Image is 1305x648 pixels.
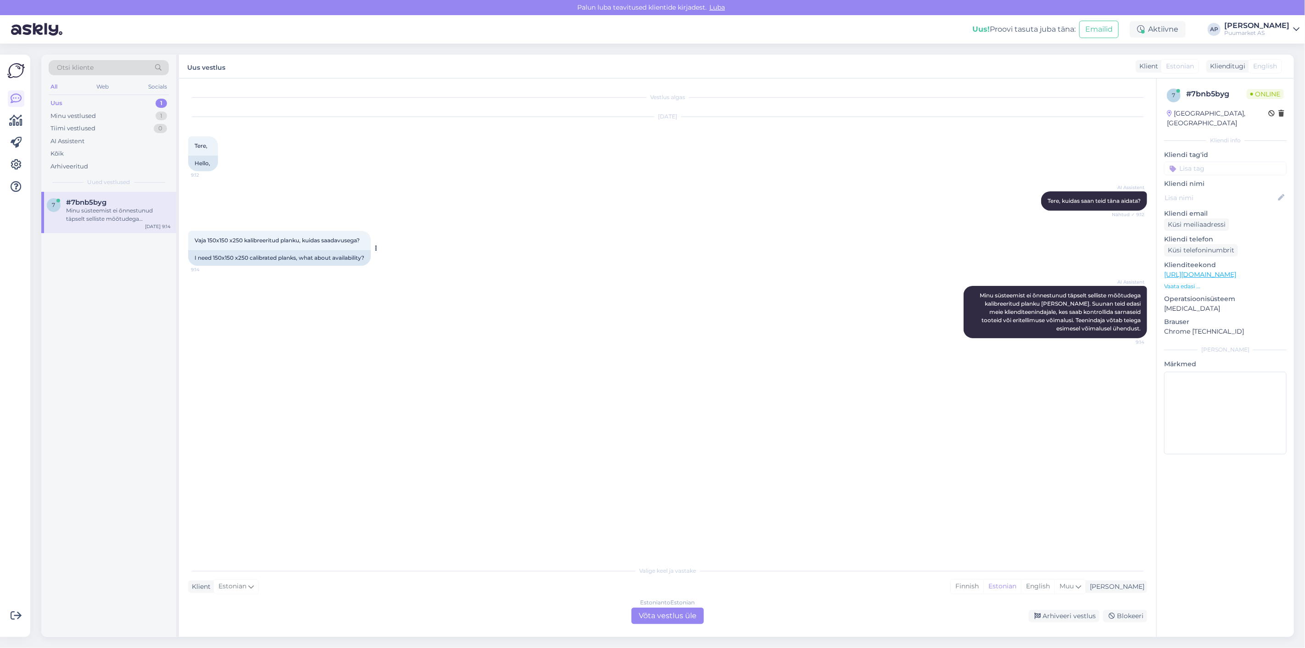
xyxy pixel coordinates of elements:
[983,580,1021,593] div: Estonian
[52,201,56,208] span: 7
[1164,327,1287,336] p: Chrome [TECHNICAL_ID]
[1164,260,1287,270] p: Klienditeekond
[1164,244,1238,257] div: Küsi telefoninumbrit
[1164,270,1236,279] a: [URL][DOMAIN_NAME]
[50,112,96,121] div: Minu vestlused
[1224,29,1289,37] div: Puumarket AS
[187,60,225,73] label: Uus vestlus
[1172,92,1176,99] span: 7
[1206,61,1245,71] div: Klienditugi
[218,581,246,592] span: Estonian
[1167,109,1268,128] div: [GEOGRAPHIC_DATA], [GEOGRAPHIC_DATA]
[146,81,169,93] div: Socials
[57,63,94,73] span: Otsi kliente
[1164,235,1287,244] p: Kliendi telefon
[188,567,1147,575] div: Valige keel ja vastake
[1110,279,1144,285] span: AI Assistent
[1164,209,1287,218] p: Kliendi email
[1224,22,1299,37] a: [PERSON_NAME]Puumarket AS
[156,99,167,108] div: 1
[188,582,211,592] div: Klient
[631,608,704,624] div: Võta vestlus üle
[1164,346,1287,354] div: [PERSON_NAME]
[972,25,990,34] b: Uus!
[156,112,167,121] div: 1
[1130,21,1186,38] div: Aktiivne
[188,250,371,266] div: I need 150x150 x250 calibrated planks, what about availability?
[1164,162,1287,175] input: Lisa tag
[50,162,88,171] div: Arhiveeritud
[66,198,106,207] span: #7bnb5byg
[1103,610,1147,622] div: Blokeeri
[951,580,983,593] div: Finnish
[195,237,360,244] span: Vaja 150x150 x250 kalibreeritud planku, kuidas saadavusega?
[1029,610,1099,622] div: Arhiveeri vestlus
[980,292,1142,332] span: Minu süsteemist ei õnnestunud täpselt selliste mõõtudega kalibreeritud planku [PERSON_NAME]. Suun...
[1186,89,1247,100] div: # 7bnb5byg
[195,142,207,149] span: Tere,
[7,62,25,79] img: Askly Logo
[49,81,59,93] div: All
[1164,317,1287,327] p: Brauser
[972,24,1076,35] div: Proovi tasuta juba täna:
[1224,22,1289,29] div: [PERSON_NAME]
[191,266,225,273] span: 9:14
[1253,61,1277,71] span: English
[188,93,1147,101] div: Vestlus algas
[1164,179,1287,189] p: Kliendi nimi
[1164,150,1287,160] p: Kliendi tag'id
[1208,23,1221,36] div: AP
[1165,193,1276,203] input: Lisa nimi
[50,137,84,146] div: AI Assistent
[1164,218,1229,231] div: Küsi meiliaadressi
[188,112,1147,121] div: [DATE]
[1021,580,1054,593] div: English
[95,81,111,93] div: Web
[154,124,167,133] div: 0
[1164,304,1287,313] p: [MEDICAL_DATA]
[1060,582,1074,590] span: Muu
[1164,294,1287,304] p: Operatsioonisüsteem
[707,3,728,11] span: Luba
[1164,282,1287,290] p: Vaata edasi ...
[1164,136,1287,145] div: Kliendi info
[1166,61,1194,71] span: Estonian
[1079,21,1119,38] button: Emailid
[1110,211,1144,218] span: Nähtud ✓ 9:12
[145,223,171,230] div: [DATE] 9:14
[50,124,95,133] div: Tiimi vestlused
[1048,197,1141,204] span: Tere, kuidas saan teid täna aidata?
[88,178,130,186] span: Uued vestlused
[1110,184,1144,191] span: AI Assistent
[1086,582,1144,592] div: [PERSON_NAME]
[191,172,225,179] span: 9:12
[50,99,62,108] div: Uus
[1136,61,1158,71] div: Klient
[1247,89,1284,99] span: Online
[1164,359,1287,369] p: Märkmed
[66,207,171,223] div: Minu süsteemist ei õnnestunud täpselt selliste mõõtudega kalibreeritud planku [PERSON_NAME]. Suun...
[188,156,218,171] div: Hello,
[50,149,64,158] div: Kõik
[641,598,695,607] div: Estonian to Estonian
[1110,339,1144,346] span: 9:14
